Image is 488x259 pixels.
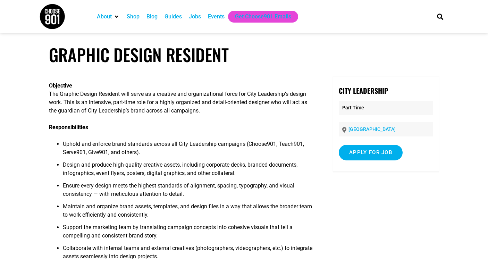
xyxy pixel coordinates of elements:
[49,91,307,114] span: The Graphic Design Resident will serve as a creative and organizational force for City Leadership...
[63,141,304,156] span: Uphold and enforce brand standards across all City Leadership campaigns (Choose901, Teach901, Ser...
[97,12,112,21] a: About
[235,12,291,21] a: Get Choose901 Emails
[63,161,297,176] span: Design and produce high-quality creative assets, including corporate decks, branded documents, in...
[339,145,403,160] input: Apply for job
[165,12,182,21] a: Guides
[339,101,433,115] p: Part Time
[63,182,294,197] span: Ensure every design meets the highest standards of alignment, spacing, typography, and visual con...
[49,44,439,65] h1: Graphic Design Resident
[49,82,72,89] b: Objective
[208,12,225,21] a: Events
[339,85,388,96] strong: City Leadership
[63,224,293,239] span: Support the marketing team by translating campaign concepts into cohesive visuals that tell a com...
[93,11,425,23] nav: Main nav
[49,124,88,131] b: Responsibilities
[93,11,123,23] div: About
[63,203,312,218] span: Maintain and organize brand assets, templates, and design files in a way that allows the broader ...
[348,126,396,132] a: [GEOGRAPHIC_DATA]
[146,12,158,21] a: Blog
[435,11,446,22] div: Search
[127,12,140,21] a: Shop
[189,12,201,21] a: Jobs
